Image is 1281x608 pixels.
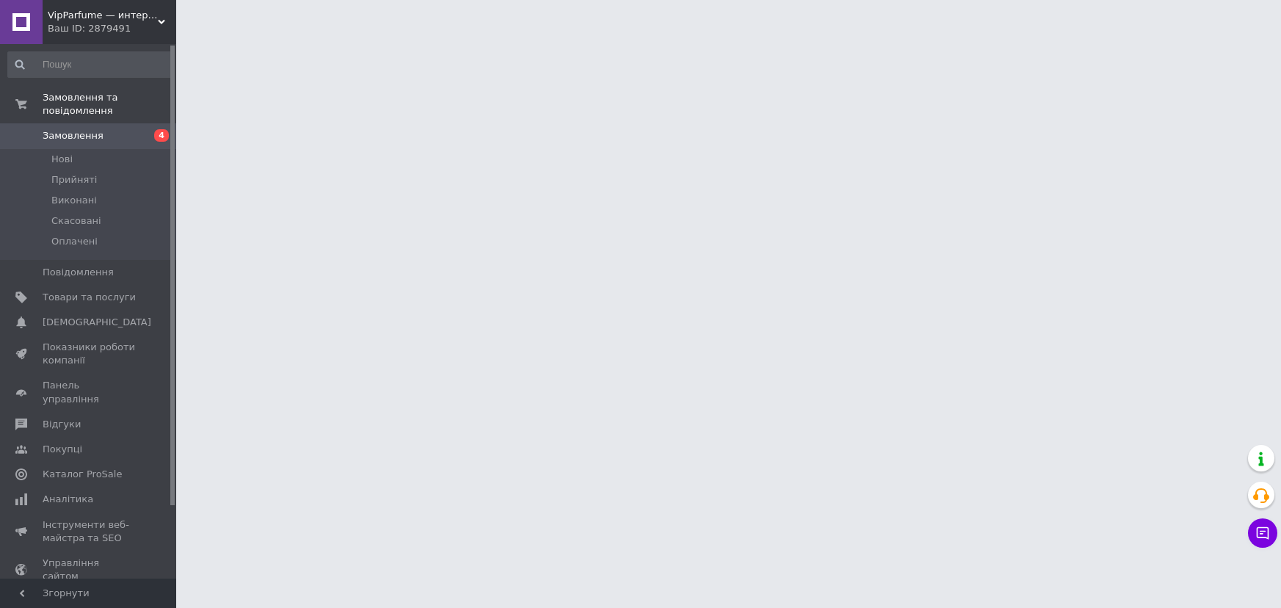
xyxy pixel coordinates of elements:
span: Інструменти веб-майстра та SEO [43,518,136,545]
span: Скасовані [51,214,101,228]
span: VipParfume — интернет-магазин парфюмерии и косметики [48,9,158,22]
span: Нові [51,153,73,166]
span: Замовлення [43,129,104,142]
span: Прийняті [51,173,97,187]
span: Повідомлення [43,266,114,279]
span: Управління сайтом [43,557,136,583]
span: Показники роботи компанії [43,341,136,367]
span: Покупці [43,443,82,456]
span: Оплачені [51,235,98,248]
span: Аналітика [43,493,93,506]
input: Пошук [7,51,173,78]
div: Ваш ID: 2879491 [48,22,176,35]
span: Відгуки [43,418,81,431]
span: Замовлення та повідомлення [43,91,176,117]
span: Товари та послуги [43,291,136,304]
button: Чат з покупцем [1248,518,1277,548]
span: Каталог ProSale [43,468,122,481]
span: [DEMOGRAPHIC_DATA] [43,316,151,329]
span: 4 [154,129,169,142]
span: Виконані [51,194,97,207]
span: Панель управління [43,379,136,405]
